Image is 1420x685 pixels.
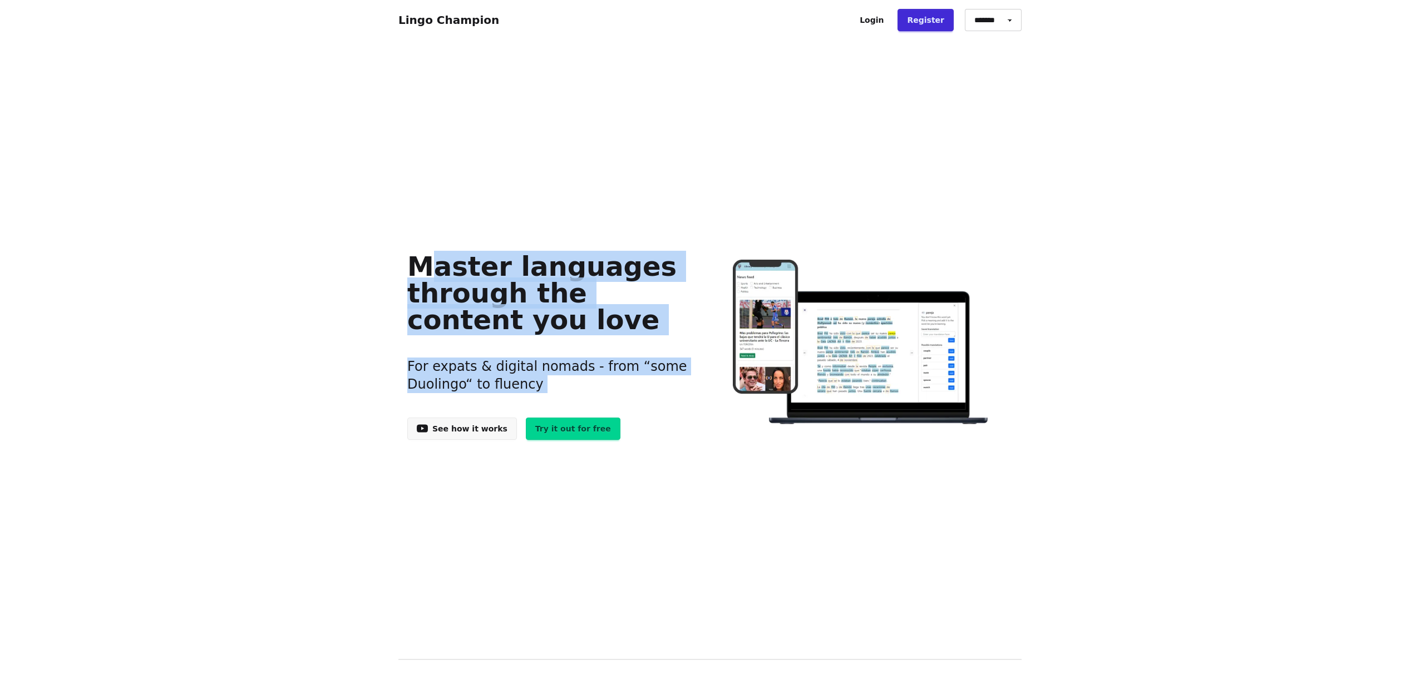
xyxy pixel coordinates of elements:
[850,9,893,31] a: Login
[711,260,1013,426] img: Learn languages online
[526,418,620,440] a: Try it out for free
[407,418,517,440] a: See how it works
[398,13,499,27] a: Lingo Champion
[407,344,693,406] h3: For expats & digital nomads - from “some Duolingo“ to fluency
[407,253,693,333] h1: Master languages through the content you love
[898,9,954,31] a: Register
